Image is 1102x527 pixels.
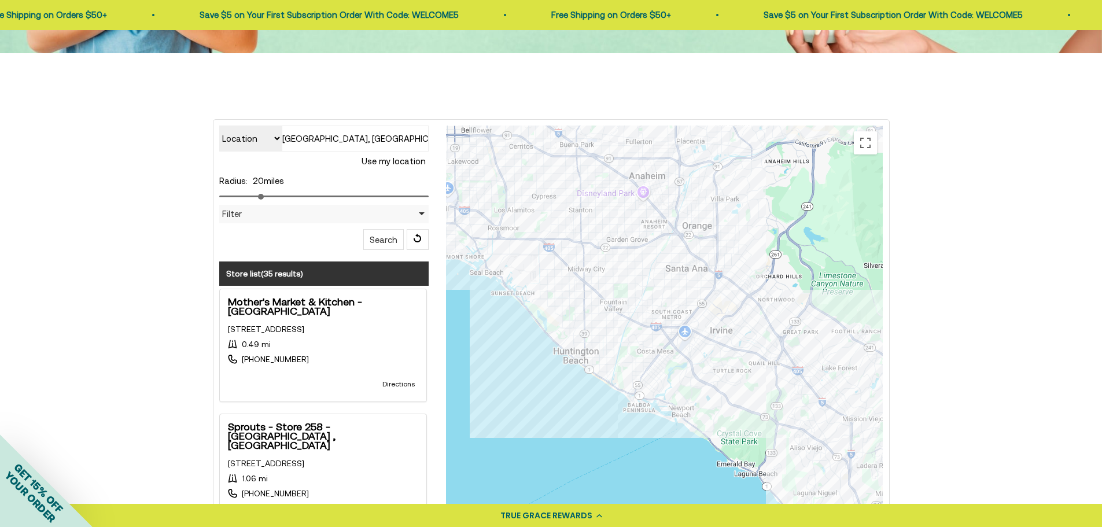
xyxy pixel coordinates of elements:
div: 0.49 mi [228,340,418,349]
a: This link opens in a new tab. [379,375,418,393]
span: results [275,269,300,278]
span: Reset [407,229,429,250]
label: Radius: [219,176,248,186]
span: ( ) [261,269,303,278]
div: TRUE GRACE REWARDS [500,510,592,522]
span: GET 15% OFF [12,461,65,515]
p: Save $5 on Your First Subscription Order With Code: WELCOME5 [200,8,459,22]
p: Save $5 on Your First Subscription Order With Code: WELCOME5 [764,8,1023,22]
button: Use my location [359,152,429,171]
input: Radius [219,196,429,197]
span: 35 [263,269,272,278]
button: Toggle fullscreen view [854,131,877,154]
input: Type to search our stores [282,126,429,152]
h3: Store list [219,261,429,286]
a: [PHONE_NUMBER] [242,355,309,364]
a: This link opens in a new tab. [228,325,304,334]
a: This link opens in a new tab. [228,459,304,468]
span: 20 [253,176,264,186]
span: YOUR ORDER [2,469,58,525]
div: miles [219,174,429,188]
div: 1.06 mi [228,474,418,483]
strong: Sprouts - Store 258 - [GEOGRAPHIC_DATA] , [GEOGRAPHIC_DATA] [228,422,418,450]
button: Search [363,229,404,250]
a: Free Shipping on Orders $50+ [551,10,671,20]
strong: Mother's Market & Kitchen - [GEOGRAPHIC_DATA] [228,297,418,316]
div: Filter [219,205,429,223]
a: [PHONE_NUMBER] [242,489,309,498]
